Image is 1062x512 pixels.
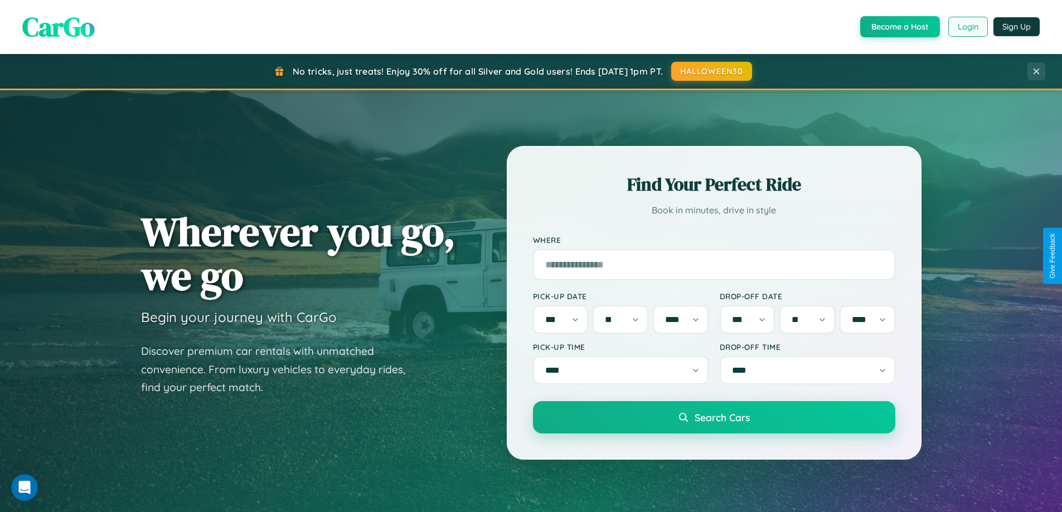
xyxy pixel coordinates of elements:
[1049,233,1056,279] div: Give Feedback
[860,16,940,37] button: Become a Host
[533,235,895,245] label: Where
[141,342,420,397] p: Discover premium car rentals with unmatched convenience. From luxury vehicles to everyday rides, ...
[533,291,709,301] label: Pick-up Date
[671,62,752,81] button: HALLOWEEN30
[533,172,895,197] h2: Find Your Perfect Ride
[948,17,988,37] button: Login
[993,17,1040,36] button: Sign Up
[22,8,95,45] span: CarGo
[695,411,750,423] span: Search Cars
[293,66,663,77] span: No tricks, just treats! Enjoy 30% off for all Silver and Gold users! Ends [DATE] 1pm PT.
[533,202,895,218] p: Book in minutes, drive in style
[141,309,337,325] h3: Begin your journey with CarGo
[720,342,895,352] label: Drop-off Time
[533,342,709,352] label: Pick-up Time
[720,291,895,301] label: Drop-off Date
[11,474,38,501] iframe: Intercom live chat
[141,209,455,298] h1: Wherever you go, we go
[533,401,895,433] button: Search Cars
